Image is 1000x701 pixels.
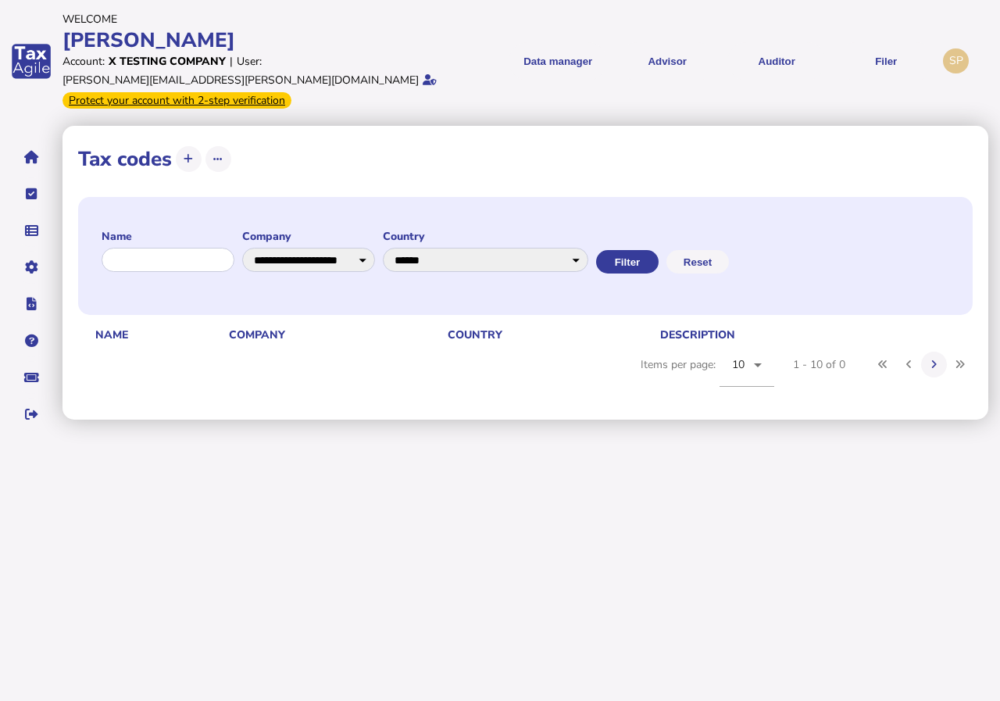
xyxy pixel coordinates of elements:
[943,48,969,74] div: Profile settings
[226,327,445,343] th: Company
[15,288,48,320] button: Developer hub links
[62,27,470,54] div: [PERSON_NAME]
[383,229,588,244] label: Country
[78,145,172,173] h1: Tax codes
[109,54,226,69] div: X Testing Company
[15,177,48,210] button: Tasks
[176,146,202,172] button: Add tax code
[509,42,607,80] button: Shows a dropdown of Data manager options
[837,42,935,80] button: Filer
[242,229,375,244] label: Company
[15,251,48,284] button: Manage settings
[641,343,774,404] div: Items per page:
[657,327,944,343] th: Description
[921,352,947,377] button: Next page
[237,54,262,69] div: User:
[92,327,226,343] th: Name
[720,343,774,404] mat-form-field: Change page size
[15,324,48,357] button: Help pages
[62,54,105,69] div: Account:
[15,361,48,394] button: Raise a support ticket
[205,146,231,172] button: More options...
[477,42,935,80] menu: navigate products
[448,327,657,342] div: Country
[896,352,922,377] button: Previous page
[62,12,470,27] div: Welcome
[25,231,38,231] i: Data manager
[732,357,745,372] span: 10
[102,229,234,244] label: Name
[15,214,48,247] button: Data manager
[947,352,973,377] button: Last page
[15,141,48,173] button: Home
[596,250,659,274] button: Filter
[618,42,716,80] button: Shows a dropdown of VAT Advisor options
[727,42,826,80] button: Auditor
[62,73,419,88] div: [PERSON_NAME][EMAIL_ADDRESS][PERSON_NAME][DOMAIN_NAME]
[15,398,48,431] button: Sign out
[793,357,845,372] div: 1 - 10 of 0
[870,352,896,377] button: First page
[62,92,291,109] div: From Oct 1, 2025, 2-step verification will be required to login. Set it up now...
[423,74,437,85] i: Email verified
[230,54,233,69] div: |
[666,250,729,274] button: Reset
